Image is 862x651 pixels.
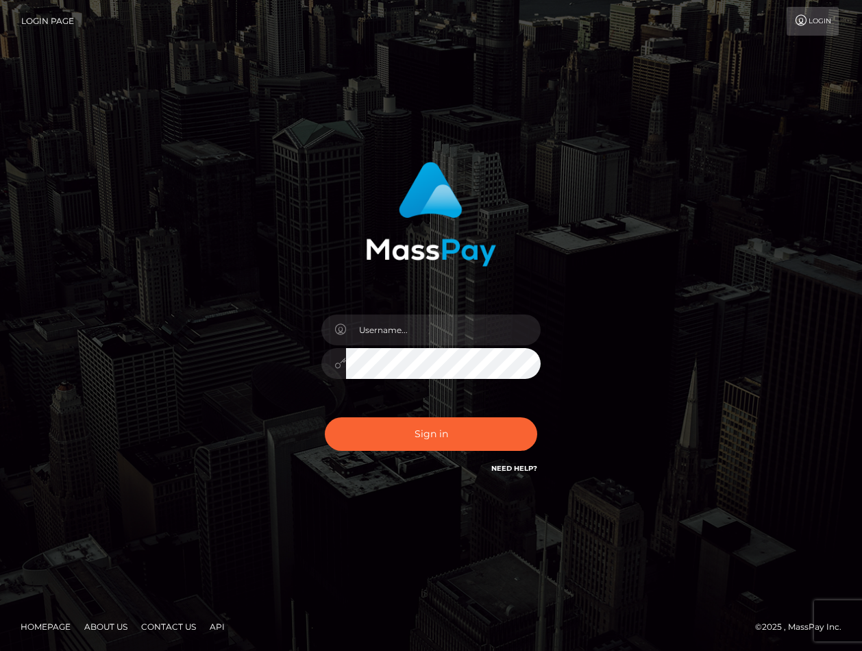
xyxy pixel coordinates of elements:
a: Homepage [15,616,76,637]
button: Sign in [325,417,537,451]
a: Contact Us [136,616,201,637]
div: © 2025 , MassPay Inc. [755,619,852,635]
a: Need Help? [491,464,537,473]
img: MassPay Login [366,162,496,267]
a: About Us [79,616,133,637]
a: Login Page [21,7,74,36]
input: Username... [346,315,541,345]
a: Login [787,7,839,36]
a: API [204,616,230,637]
